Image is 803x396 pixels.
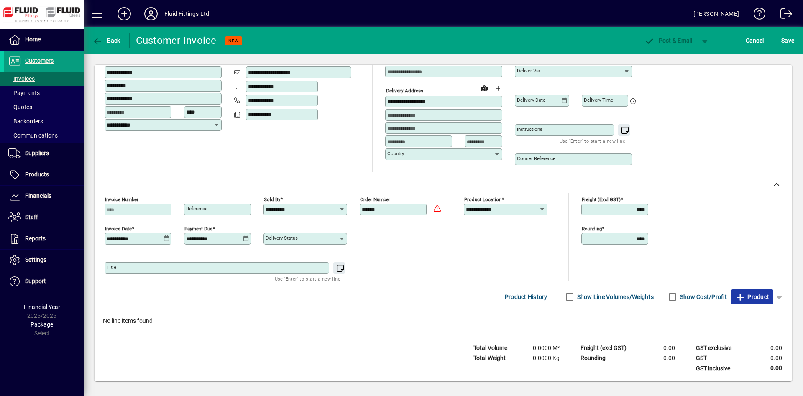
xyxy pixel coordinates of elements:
app-page-header-button: Back [84,33,130,48]
mat-label: Country [387,151,404,156]
mat-hint: Use 'Enter' to start a new line [275,274,340,284]
td: 0.00 [635,353,685,363]
button: Product [731,289,773,304]
span: Products [25,171,49,178]
a: Home [4,29,84,50]
td: 0.0000 Kg [519,353,570,363]
mat-label: Payment due [184,226,212,232]
mat-label: Delivery status [266,235,298,241]
mat-hint: Use 'Enter' to start a new line [560,136,625,146]
td: GST inclusive [692,363,742,374]
span: Financials [25,192,51,199]
button: Choose address [491,82,504,95]
mat-label: Instructions [517,126,542,132]
a: Backorders [4,114,84,128]
a: Communications [4,128,84,143]
a: Support [4,271,84,292]
button: Add [111,6,138,21]
button: Copy to Delivery address [210,52,224,66]
td: 0.00 [742,363,792,374]
span: Backorders [8,118,43,125]
button: Save [779,33,796,48]
td: 0.00 [635,343,685,353]
mat-label: Order number [360,197,390,202]
td: 0.00 [742,353,792,363]
mat-label: Freight (excl GST) [582,197,621,202]
a: Invoices [4,72,84,86]
a: Quotes [4,100,84,114]
span: Invoices [8,75,35,82]
span: Payments [8,89,40,96]
button: Cancel [744,33,766,48]
a: Financials [4,186,84,207]
span: Quotes [8,104,32,110]
span: ave [781,34,794,47]
a: Suppliers [4,143,84,164]
label: Show Cost/Profit [678,293,727,301]
mat-label: Rounding [582,226,602,232]
span: Customers [25,57,54,64]
button: Post & Email [640,33,697,48]
span: Reports [25,235,46,242]
a: Knowledge Base [747,2,766,29]
td: 0.0000 M³ [519,343,570,353]
span: NEW [228,38,239,43]
span: Support [25,278,46,284]
span: Cancel [746,34,764,47]
span: Suppliers [25,150,49,156]
mat-label: Product location [464,197,501,202]
a: Staff [4,207,84,228]
a: Payments [4,86,84,100]
mat-label: Delivery time [584,97,613,103]
span: ost & Email [644,37,693,44]
mat-label: Courier Reference [517,156,555,161]
td: Total Weight [469,353,519,363]
span: P [659,37,662,44]
div: No line items found [95,308,792,334]
td: Total Volume [469,343,519,353]
div: Customer Invoice [136,34,217,47]
a: Products [4,164,84,185]
mat-label: Reference [186,206,207,212]
button: Product History [501,289,551,304]
span: Home [25,36,41,43]
a: Settings [4,250,84,271]
span: Package [31,321,53,328]
mat-label: Invoice date [105,226,132,232]
td: 0.00 [742,343,792,353]
td: GST exclusive [692,343,742,353]
td: Rounding [576,353,635,363]
mat-label: Title [107,264,116,270]
td: Freight (excl GST) [576,343,635,353]
button: Back [90,33,123,48]
span: Staff [25,214,38,220]
span: Settings [25,256,46,263]
div: Fluid Fittings Ltd [164,7,209,20]
span: Back [92,37,120,44]
button: Profile [138,6,164,21]
span: Product History [505,290,547,304]
mat-label: Deliver via [517,68,540,74]
mat-label: Sold by [264,197,280,202]
span: S [781,37,785,44]
mat-label: Delivery date [517,97,545,103]
span: Product [735,290,769,304]
a: Reports [4,228,84,249]
label: Show Line Volumes/Weights [575,293,654,301]
a: View on map [197,52,210,65]
div: [PERSON_NAME] [693,7,739,20]
span: Communications [8,132,58,139]
span: Financial Year [24,304,60,310]
a: Logout [774,2,793,29]
mat-label: Invoice number [105,197,138,202]
td: GST [692,353,742,363]
a: View on map [478,81,491,95]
